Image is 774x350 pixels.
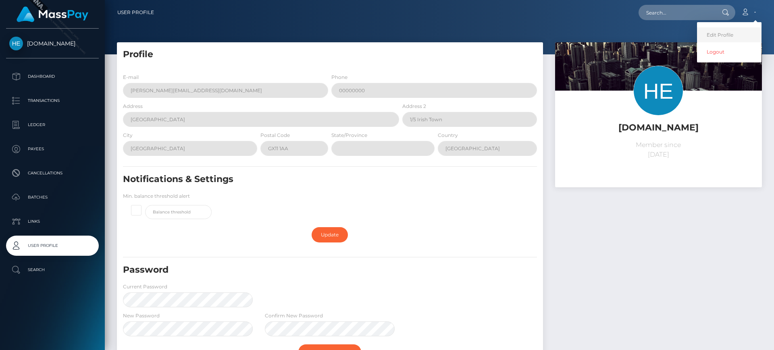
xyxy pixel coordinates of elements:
[6,66,99,87] a: Dashboard
[123,48,537,61] h5: Profile
[6,236,99,256] a: User Profile
[697,27,762,42] a: Edit Profile
[9,264,96,276] p: Search
[331,74,347,81] label: Phone
[9,70,96,83] p: Dashboard
[9,143,96,155] p: Payees
[6,163,99,183] a: Cancellations
[438,132,458,139] label: Country
[6,187,99,207] a: Batches
[6,40,99,47] span: [DOMAIN_NAME]
[9,37,23,50] img: Hellomillions.com
[260,132,290,139] label: Postal Code
[555,42,762,180] img: ...
[123,132,133,139] label: City
[123,193,190,200] label: Min. balance threshold alert
[561,140,756,159] p: Member since [DATE]
[123,173,470,186] h5: Notifications & Settings
[9,215,96,228] p: Links
[312,227,348,242] a: Update
[6,260,99,280] a: Search
[123,264,470,276] h5: Password
[117,4,154,21] a: User Profile
[6,91,99,111] a: Transactions
[9,167,96,179] p: Cancellations
[123,283,167,290] label: Current Password
[639,5,714,20] input: Search...
[9,191,96,203] p: Batches
[17,6,88,22] img: MassPay Logo
[9,95,96,107] p: Transactions
[402,103,426,110] label: Address 2
[6,115,99,135] a: Ledger
[123,312,160,319] label: New Password
[697,44,762,59] a: Logout
[9,119,96,131] p: Ledger
[123,103,143,110] label: Address
[6,139,99,159] a: Payees
[265,312,323,319] label: Confirm New Password
[6,211,99,232] a: Links
[123,74,139,81] label: E-mail
[561,122,756,134] h5: [DOMAIN_NAME]
[9,240,96,252] p: User Profile
[331,132,367,139] label: State/Province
